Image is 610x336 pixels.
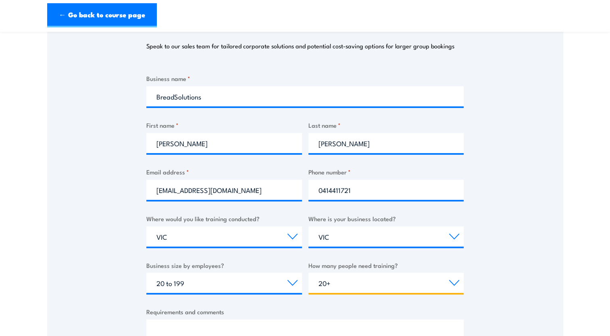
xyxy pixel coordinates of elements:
[146,307,464,316] label: Requirements and comments
[146,42,454,50] p: Speak to our sales team for tailored corporate solutions and potential cost-saving options for la...
[308,120,464,130] label: Last name
[146,167,302,176] label: Email address
[47,3,157,27] a: ← Go back to course page
[146,261,302,270] label: Business size by employees?
[308,167,464,176] label: Phone number
[308,214,464,223] label: Where is your business located?
[146,120,302,130] label: First name
[308,261,464,270] label: How many people need training?
[146,74,464,83] label: Business name
[146,214,302,223] label: Where would you like training conducted?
